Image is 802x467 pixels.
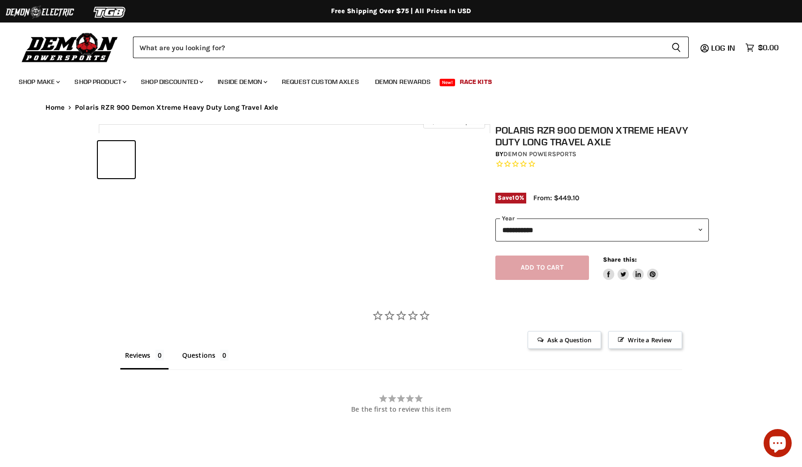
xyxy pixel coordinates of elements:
div: Be the first to review this item [120,406,682,413]
select: year [495,218,709,241]
a: Race Kits [453,72,499,91]
span: $0.00 [758,43,779,52]
ul: Main menu [12,68,776,91]
a: Home [45,104,65,112]
div: Free Shipping Over $75 | All Prices In USD [27,7,776,15]
span: Rated 0.0 out of 5 stars 0 reviews [495,159,709,169]
button: IMAGE thumbnail [98,141,135,178]
nav: Breadcrumbs [27,104,776,112]
span: 10 [512,194,519,201]
span: Save % [495,193,526,203]
img: TGB Logo 2 [75,3,145,21]
li: Reviews [120,349,169,369]
span: Log in [711,43,735,53]
a: Shop Make [12,72,66,91]
a: Log in [707,44,741,52]
button: Search [664,37,689,58]
img: Demon Powersports [19,30,121,64]
span: Polaris RZR 900 Demon Xtreme Heavy Duty Long Travel Axle [75,104,278,112]
img: Demon Electric Logo 2 [5,3,75,21]
span: Share this: [603,256,637,263]
a: Demon Powersports [503,150,576,158]
a: Demon Rewards [368,72,438,91]
div: by [495,149,709,159]
span: New! [440,79,456,86]
span: Ask a Question [528,331,601,349]
inbox-online-store-chat: Shopify online store chat [761,429,795,459]
a: Shop Discounted [134,72,209,91]
aside: Share this: [603,256,659,280]
a: Inside Demon [211,72,273,91]
input: Search [133,37,664,58]
a: Shop Product [67,72,132,91]
h1: Polaris RZR 900 Demon Xtreme Heavy Duty Long Travel Axle [495,124,709,148]
span: Write a Review [608,331,682,349]
a: Request Custom Axles [275,72,366,91]
li: Questions [177,349,234,369]
span: Click to expand [428,118,480,125]
span: From: $449.10 [533,194,579,202]
form: Product [133,37,689,58]
a: $0.00 [741,41,783,54]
